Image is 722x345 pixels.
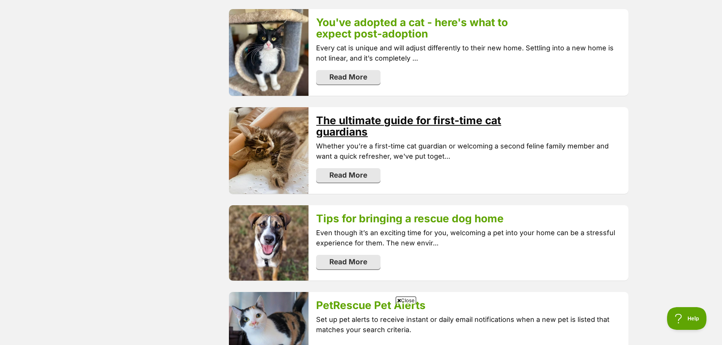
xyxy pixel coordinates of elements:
a: You've adopted a cat - here's what to expect post-adoption [316,16,508,40]
a: Tips for bringing a rescue dog home [316,212,504,225]
img: fy6lzdp7cpl7viziqpep.jpg [229,9,309,96]
a: Read More [316,255,381,269]
a: Read More [316,70,381,84]
iframe: Advertisement [223,307,499,341]
iframe: Help Scout Beacon - Open [667,307,707,330]
a: The ultimate guide for first-time cat guardians [316,114,501,138]
img: seflmnjeb8esddvvmypj.jpg [229,205,309,281]
a: Read More [316,168,381,183]
p: Whether you’re a first-time cat guardian or welcoming a second feline family member and want a qu... [316,141,620,161]
p: Even though it’s an exciting time for you, welcoming a pet into your home can be a stressful expe... [316,228,620,248]
p: Every cat is unique and will adjust differently to their new home. Settling into a new home is no... [316,43,620,63]
img: iwf1vq4osxm4ukqom0rf.jpg [229,107,309,194]
span: Close [396,297,416,304]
